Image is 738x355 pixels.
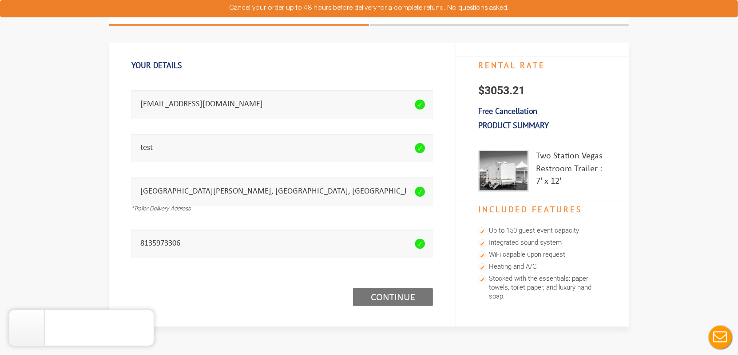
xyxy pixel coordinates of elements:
[131,56,433,75] h1: Your Details
[478,106,537,116] b: Free Cancellation
[131,206,433,214] div: *Trailer Delivery Address
[478,225,607,237] li: Up to 150 guest event capacity
[456,75,629,106] p: $3053.21
[131,134,433,162] input: *Contact Name
[478,249,607,261] li: WiFi capable upon request
[536,150,607,192] div: Two Station Vegas Restroom Trailer : 7' x 12'
[702,319,738,355] button: Live Chat
[478,261,607,273] li: Heating and A/C
[478,237,607,249] li: Integrated sound system
[456,56,629,75] h4: RENTAL RATE
[478,273,607,303] li: Stocked with the essentials: paper towels, toilet paper, and luxury hand soap.
[456,201,629,219] h4: Included Features
[131,90,433,118] input: *Email
[131,177,433,206] input: *Trailer Delivery Address
[353,288,433,306] a: Continue
[456,116,629,135] h3: Product Summary
[131,230,433,258] input: *Contact Number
